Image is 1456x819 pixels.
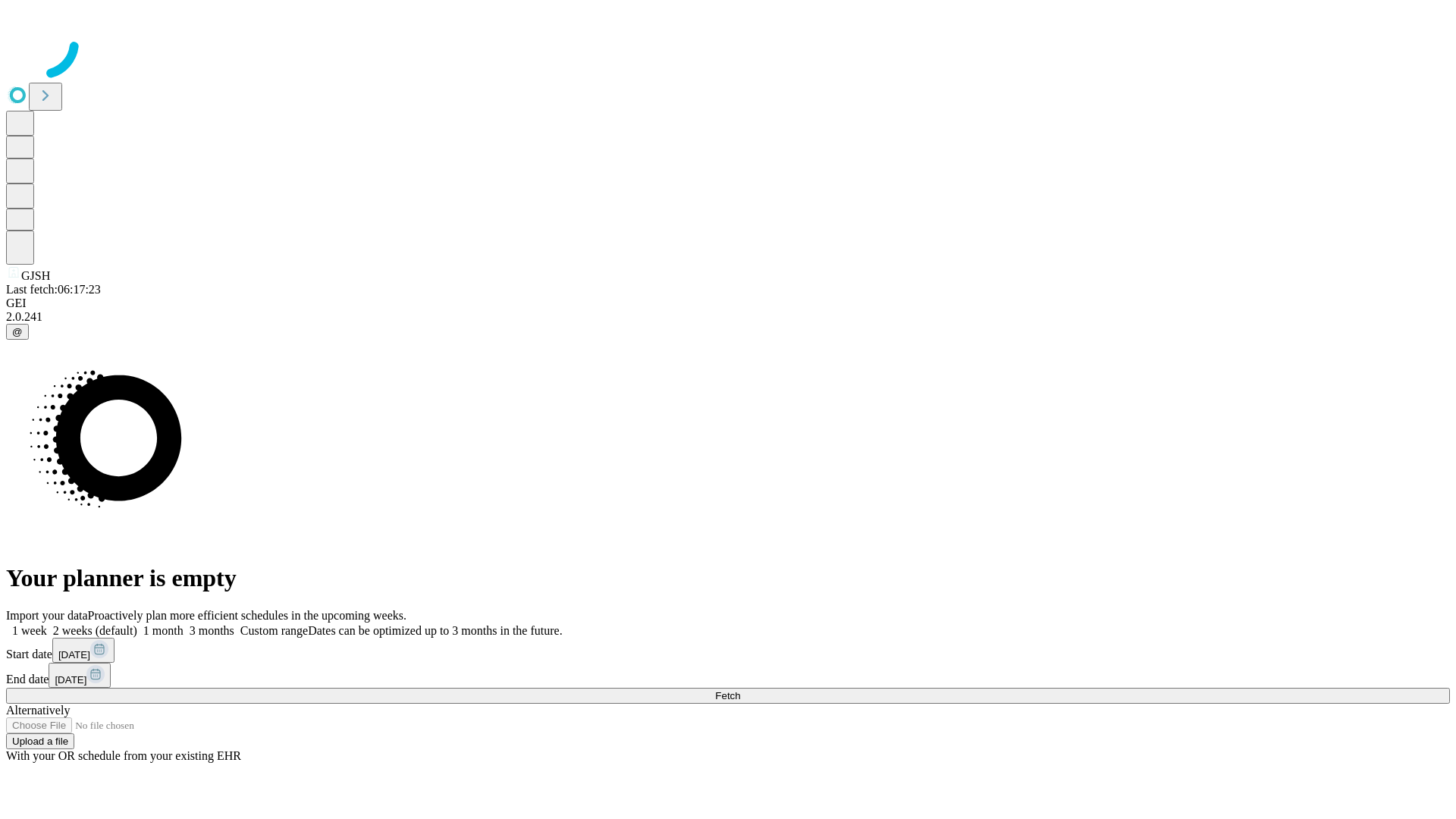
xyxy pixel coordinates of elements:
[88,609,406,622] span: Proactively plan more efficient schedules in the upcoming weeks.
[6,638,1450,663] div: Start date
[6,297,1450,310] div: GEI
[12,624,47,637] span: 1 week
[715,690,740,701] span: Fetch
[58,649,90,661] span: [DATE]
[190,624,234,637] span: 3 months
[143,624,184,637] span: 1 month
[6,704,70,717] span: Alternatively
[55,674,86,686] span: [DATE]
[53,624,137,637] span: 2 weeks (default)
[12,326,23,337] span: @
[308,624,562,637] span: Dates can be optimized up to 3 months in the future.
[21,269,50,282] span: GJSH
[6,733,74,749] button: Upload a file
[6,310,1450,324] div: 2.0.241
[6,663,1450,688] div: End date
[240,624,308,637] span: Custom range
[49,663,111,688] button: [DATE]
[6,609,88,622] span: Import your data
[52,638,115,663] button: [DATE]
[6,283,101,296] span: Last fetch: 06:17:23
[6,749,241,762] span: With your OR schedule from your existing EHR
[6,564,1450,592] h1: Your planner is empty
[6,688,1450,704] button: Fetch
[6,324,29,340] button: @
